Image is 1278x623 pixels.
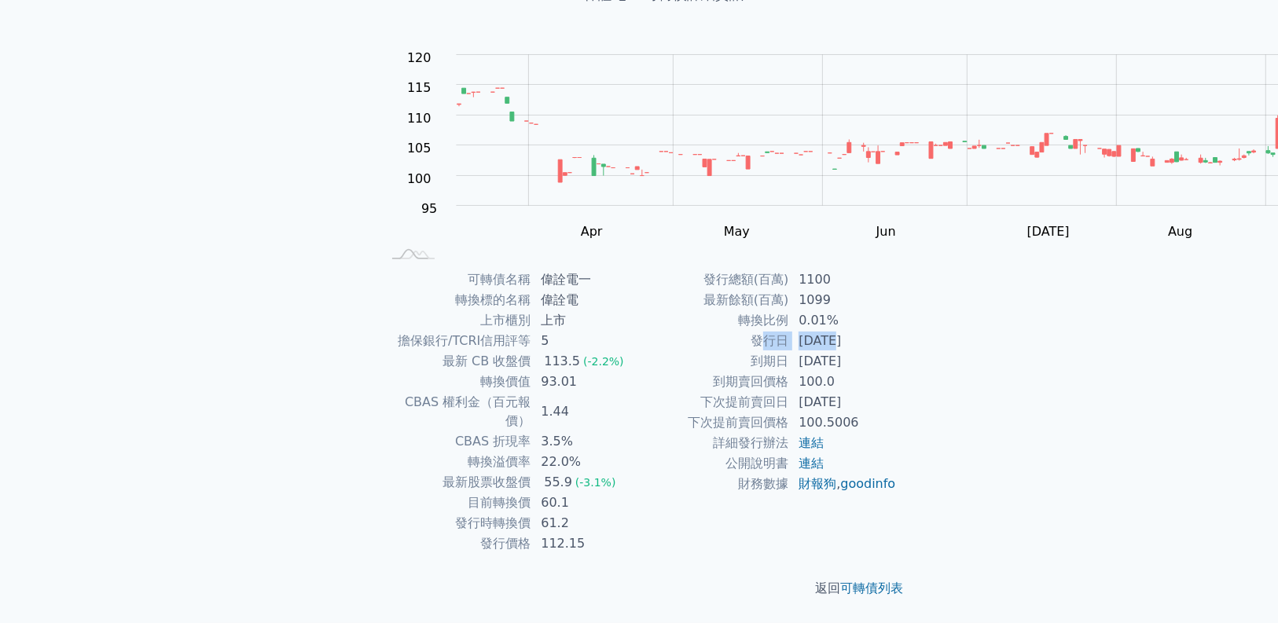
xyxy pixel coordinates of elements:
[531,372,639,392] td: 93.01
[1027,224,1070,239] tspan: [DATE]
[531,493,639,513] td: 60.1
[789,412,897,433] td: 100.5006
[381,290,531,310] td: 轉換標的名稱
[575,476,616,489] span: (-3.1%)
[724,224,750,239] tspan: May
[531,533,639,554] td: 112.15
[789,474,897,494] td: ,
[789,392,897,412] td: [DATE]
[407,170,432,185] tspan: 100
[381,452,531,472] td: 轉換溢價率
[639,290,789,310] td: 最新餘額(百萬)
[531,392,639,431] td: 1.44
[381,331,531,351] td: 擔保銀行/TCRI信用評等
[840,581,903,596] a: 可轉債列表
[381,310,531,331] td: 上市櫃別
[531,290,639,310] td: 偉詮電
[639,474,789,494] td: 財務數據
[639,372,789,392] td: 到期賣回價格
[381,351,531,372] td: 最新 CB 收盤價
[531,331,639,351] td: 5
[639,412,789,433] td: 下次提前賣回價格
[531,452,639,472] td: 22.0%
[531,269,639,290] td: 偉詮電一
[541,352,583,371] div: 113.5
[799,435,824,450] a: 連結
[581,224,603,239] tspan: Apr
[583,355,624,368] span: (-2.2%)
[789,331,897,351] td: [DATE]
[407,80,432,95] tspan: 115
[381,269,531,290] td: 可轉債名稱
[639,310,789,331] td: 轉換比例
[381,533,531,554] td: 發行價格
[531,310,639,331] td: 上市
[639,351,789,372] td: 到期日
[407,50,432,65] tspan: 120
[789,269,897,290] td: 1100
[639,453,789,474] td: 公開說明書
[407,110,432,125] tspan: 110
[362,579,916,598] p: 返回
[1168,224,1192,239] tspan: Aug
[639,433,789,453] td: 詳細發行辦法
[789,351,897,372] td: [DATE]
[639,269,789,290] td: 發行總額(百萬)
[421,201,437,216] tspan: 95
[541,473,575,492] div: 55.9
[381,493,531,513] td: 目前轉換價
[639,331,789,351] td: 發行日
[799,476,836,491] a: 財報狗
[639,392,789,412] td: 下次提前賣回日
[531,431,639,452] td: 3.5%
[531,513,639,533] td: 61.2
[840,476,895,491] a: goodinfo
[789,290,897,310] td: 1099
[381,372,531,392] td: 轉換價值
[381,392,531,431] td: CBAS 權利金（百元報價）
[381,431,531,452] td: CBAS 折現率
[381,513,531,533] td: 發行時轉換價
[876,224,896,239] tspan: Jun
[407,141,432,156] tspan: 105
[381,472,531,493] td: 最新股票收盤價
[799,456,824,471] a: 連結
[789,310,897,331] td: 0.01%
[789,372,897,392] td: 100.0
